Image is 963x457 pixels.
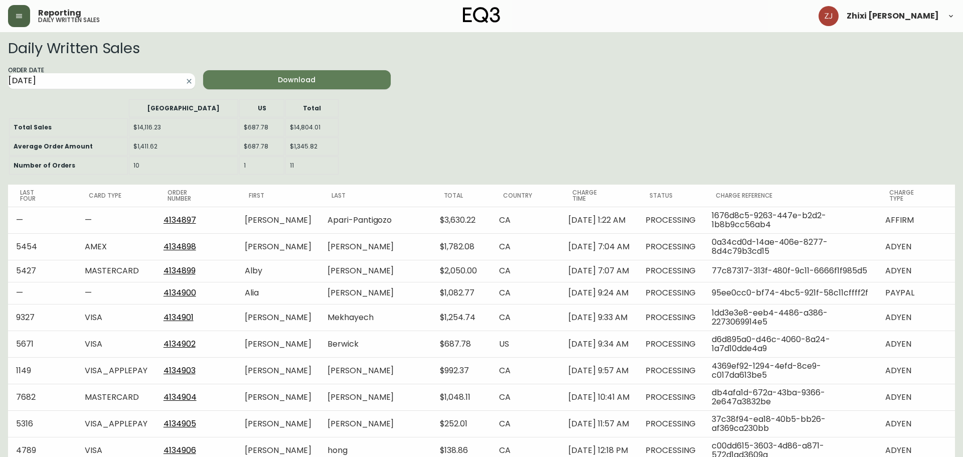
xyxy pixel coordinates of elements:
[77,410,155,437] td: VISA_APPLEPAY
[77,331,155,357] td: VISA
[877,260,955,282] td: ADYEN
[319,384,432,410] td: [PERSON_NAME]
[38,9,81,17] span: Reporting
[319,304,432,331] td: Mekhayech
[819,6,839,26] img: cdf3aad9aedaaf2f6daeaadb24178489
[877,384,955,410] td: ADYEN
[211,74,382,86] span: Download
[491,304,560,331] td: CA
[237,410,319,437] td: [PERSON_NAME]
[8,304,77,331] td: 9327
[237,207,319,233] td: [PERSON_NAME]
[491,185,560,207] th: Country
[847,12,939,20] span: Zhixi [PERSON_NAME]
[637,233,704,260] td: PROCESSING
[164,391,197,403] a: 4134904
[8,233,77,260] td: 5454
[237,384,319,410] td: [PERSON_NAME]
[77,233,155,260] td: AMEX
[129,137,238,156] td: $1,411.62
[285,157,339,175] td: 11
[319,410,432,437] td: [PERSON_NAME]
[14,123,52,131] b: Total Sales
[704,357,877,384] td: 4369ef92-1294-4efd-8ce9-c017da613be5
[560,282,637,304] td: [DATE] 9:24 AM
[491,331,560,357] td: US
[319,207,432,233] td: Apari-Pantigozo
[491,233,560,260] td: CA
[129,99,238,117] th: [GEOGRAPHIC_DATA]
[560,410,637,437] td: [DATE] 11:57 AM
[164,241,196,252] a: 4134898
[239,99,284,117] th: US
[77,282,155,304] td: —
[877,331,955,357] td: ADYEN
[319,233,432,260] td: [PERSON_NAME]
[877,410,955,437] td: ADYEN
[164,214,196,226] a: 4134897
[129,157,238,175] td: 10
[877,207,955,233] td: AFFIRM
[237,282,319,304] td: Alia
[8,73,179,89] input: mm/dd/yyyy
[237,233,319,260] td: [PERSON_NAME]
[432,331,492,357] td: $687.78
[704,410,877,437] td: 37c38f94-ea18-40b5-bb26-af369ca230bb
[560,185,637,207] th: Charge Time
[8,357,77,384] td: 1149
[560,357,637,384] td: [DATE] 9:57 AM
[877,233,955,260] td: ADYEN
[8,185,77,207] th: Last Four
[704,304,877,331] td: 1dd3e3e8-eeb4-4486-a386-2273069914e5
[237,260,319,282] td: Alby
[491,207,560,233] td: CA
[319,260,432,282] td: [PERSON_NAME]
[8,40,586,56] h2: Daily Written Sales
[877,304,955,331] td: ADYEN
[637,260,704,282] td: PROCESSING
[237,357,319,384] td: [PERSON_NAME]
[432,233,492,260] td: $1,782.08
[239,157,284,175] td: 1
[203,70,390,89] button: Download
[491,260,560,282] td: CA
[637,207,704,233] td: PROCESSING
[491,357,560,384] td: CA
[432,304,492,331] td: $1,254.74
[319,331,432,357] td: Berwick
[877,282,955,304] td: PAYPAL
[637,357,704,384] td: PROCESSING
[637,410,704,437] td: PROCESSING
[560,384,637,410] td: [DATE] 10:41 AM
[8,384,77,410] td: 7682
[164,365,196,376] a: 4134903
[14,161,75,170] b: Number of Orders
[491,384,560,410] td: CA
[164,312,194,323] a: 4134901
[8,282,77,304] td: —
[77,357,155,384] td: VISA_APPLEPAY
[637,331,704,357] td: PROCESSING
[432,357,492,384] td: $992.37
[432,207,492,233] td: $3,630.22
[237,331,319,357] td: [PERSON_NAME]
[432,384,492,410] td: $1,048.11
[239,137,284,156] td: $687.78
[8,207,77,233] td: —
[77,260,155,282] td: MASTERCARD
[319,357,432,384] td: [PERSON_NAME]
[14,142,93,150] b: Average Order Amount
[704,384,877,410] td: db4afa1d-672a-43ba-9366-2e647a3832be
[285,118,339,136] td: $14,804.01
[560,207,637,233] td: [DATE] 1:22 AM
[637,384,704,410] td: PROCESSING
[164,444,196,456] a: 4134906
[704,331,877,357] td: d6d895a0-d46c-4060-8a24-1a7d10dde4a9
[285,99,339,117] th: Total
[491,282,560,304] td: CA
[637,282,704,304] td: PROCESSING
[637,185,704,207] th: Status
[704,260,877,282] td: 77c87317-313f-480f-9c11-6666f1f985d5
[560,233,637,260] td: [DATE] 7:04 AM
[432,185,492,207] th: Total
